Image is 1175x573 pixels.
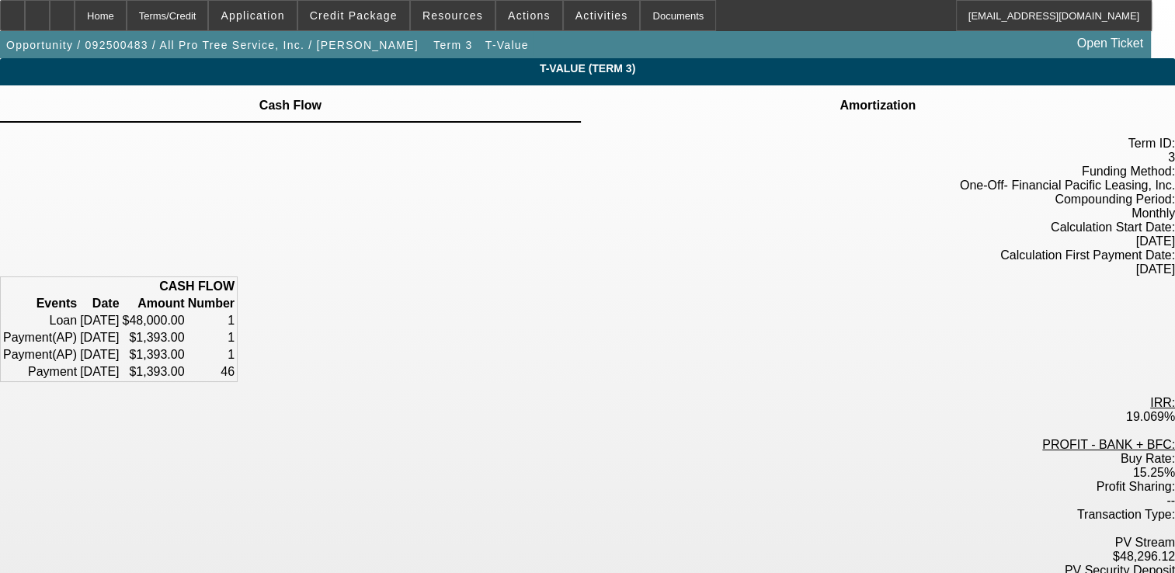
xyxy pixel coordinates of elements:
[122,364,186,380] td: $1,393.00
[481,31,533,59] button: T-Value
[187,296,235,311] th: Number
[485,39,529,51] span: T-Value
[1003,179,1175,192] span: - Financial Pacific Leasing, Inc.
[575,9,628,22] span: Activities
[52,348,77,361] span: (AP)
[496,1,562,30] button: Actions
[422,9,483,22] span: Resources
[2,347,78,363] td: Payment
[1071,30,1149,57] a: Open Ticket
[508,9,551,22] span: Actions
[187,347,235,363] td: 1
[221,9,284,22] span: Application
[564,1,640,30] button: Activities
[187,313,235,328] td: 1
[2,279,235,294] th: CASH FLOW
[2,330,78,346] td: Payment
[122,296,186,311] th: Amount
[12,62,1163,75] span: T-Value (Term 3)
[79,296,120,311] th: Date
[122,330,186,346] td: $1,393.00
[433,39,472,51] span: Term 3
[79,313,120,328] td: [DATE]
[839,99,916,113] td: Amortization
[2,364,78,380] td: Payment
[2,313,78,328] td: Loan
[52,331,77,344] span: (AP)
[310,9,398,22] span: Credit Package
[411,1,495,30] button: Resources
[259,99,322,113] td: Cash Flow
[298,1,409,30] button: Credit Package
[79,364,120,380] td: [DATE]
[187,330,235,346] td: 1
[122,313,186,328] td: $48,000.00
[6,39,419,51] span: Opportunity / 092500483 / All Pro Tree Service, Inc. / [PERSON_NAME]
[209,1,296,30] button: Application
[79,347,120,363] td: [DATE]
[122,347,186,363] td: $1,393.00
[428,31,478,59] button: Term 3
[2,296,78,311] th: Events
[79,330,120,346] td: [DATE]
[187,364,235,380] td: 46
